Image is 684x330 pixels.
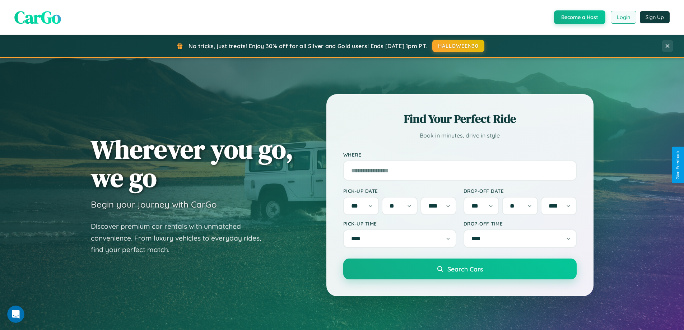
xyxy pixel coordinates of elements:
[554,10,605,24] button: Become a Host
[91,220,270,256] p: Discover premium car rentals with unmatched convenience. From luxury vehicles to everyday rides, ...
[343,188,456,194] label: Pick-up Date
[343,220,456,227] label: Pick-up Time
[14,5,61,29] span: CarGo
[343,130,577,141] p: Book in minutes, drive in style
[432,40,484,52] button: HALLOWEEN30
[343,111,577,127] h2: Find Your Perfect Ride
[640,11,670,23] button: Sign Up
[343,259,577,279] button: Search Cars
[343,152,577,158] label: Where
[91,135,293,192] h1: Wherever you go, we go
[7,306,24,323] iframe: Intercom live chat
[611,11,636,24] button: Login
[675,150,680,180] div: Give Feedback
[464,188,577,194] label: Drop-off Date
[447,265,483,273] span: Search Cars
[189,42,427,50] span: No tricks, just treats! Enjoy 30% off for all Silver and Gold users! Ends [DATE] 1pm PT.
[91,199,217,210] h3: Begin your journey with CarGo
[464,220,577,227] label: Drop-off Time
